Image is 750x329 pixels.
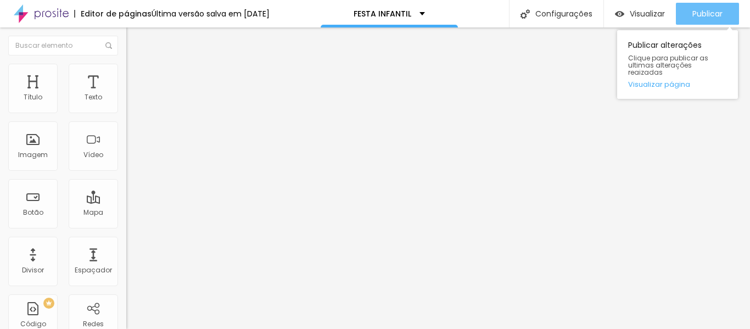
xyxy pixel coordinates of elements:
[615,9,624,19] img: view-1.svg
[24,93,42,101] div: Título
[105,42,112,49] img: Icone
[75,266,112,274] div: Espaçador
[18,151,48,159] div: Imagem
[23,209,43,216] div: Botão
[628,54,727,76] span: Clique para publicar as ultimas alterações reaizadas
[604,3,676,25] button: Visualizar
[354,10,411,18] p: FESTA INFANTIL
[676,3,739,25] button: Publicar
[85,93,102,101] div: Texto
[126,27,750,329] iframe: Editor
[8,36,118,55] input: Buscar elemento
[630,9,665,18] span: Visualizar
[74,10,152,18] div: Editor de páginas
[692,9,723,18] span: Publicar
[628,81,727,88] a: Visualizar página
[83,151,103,159] div: Vídeo
[520,9,530,19] img: Icone
[83,209,103,216] div: Mapa
[152,10,270,18] div: Última versão salva em [DATE]
[617,30,738,99] div: Publicar alterações
[22,266,44,274] div: Divisor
